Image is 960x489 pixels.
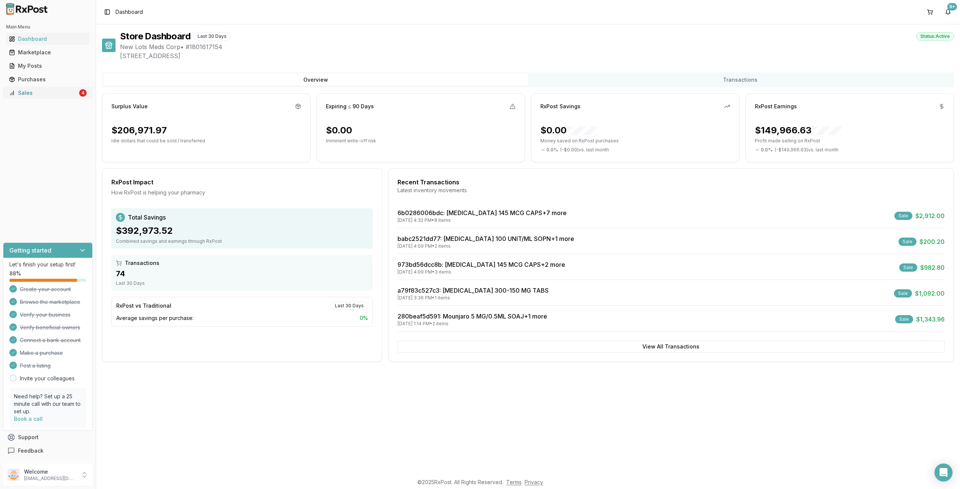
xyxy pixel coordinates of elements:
h3: Getting started [9,246,51,255]
span: Post a listing [20,362,51,369]
span: Verify your business [20,311,70,319]
img: RxPost Logo [3,3,51,15]
span: [STREET_ADDRESS] [120,51,954,60]
p: Imminent write-off risk [326,138,516,144]
div: 9+ [947,3,957,10]
span: 88 % [9,270,21,277]
nav: breadcrumb [115,8,143,16]
a: Dashboard [6,32,90,46]
a: Sales4 [6,86,90,100]
button: Transactions [528,74,952,86]
span: Average savings per purchase: [116,314,193,322]
div: Sales [9,89,78,97]
span: Browse the marketplace [20,298,80,306]
div: 4 [79,89,87,97]
a: Marketplace [6,46,90,59]
button: Sales4 [3,87,93,99]
span: $1,343.96 [916,315,945,324]
div: Sale [899,263,917,272]
div: [DATE] 4:09 PM • 3 items [397,269,565,275]
button: Support [3,431,93,444]
p: Profit made selling on RxPost [755,138,945,144]
h1: Store Dashboard [120,30,190,42]
img: User avatar [7,469,19,481]
div: [DATE] 4:32 PM • 8 items [397,217,567,223]
span: ( - $0.00 ) vs. last month [560,147,609,153]
a: 6b0286006bdc: [MEDICAL_DATA] 145 MCG CAPS+7 more [397,209,567,217]
div: Sale [898,238,916,246]
p: Need help? Set up a 25 minute call with our team to set up. [14,393,82,415]
div: $0.00 [540,124,597,136]
div: My Posts [9,62,87,70]
div: How RxPost is helping your pharmacy [111,189,373,196]
span: $982.80 [920,263,945,272]
p: Welcome [24,468,76,476]
a: Invite your colleagues [20,375,75,382]
span: Connect a bank account [20,336,81,344]
span: 0.0 % [546,147,558,153]
div: Dashboard [9,35,87,43]
button: Feedback [3,444,93,458]
div: Sale [894,212,912,220]
span: Verify beneficial owners [20,324,80,331]
span: 0 % [360,314,368,322]
div: Last 30 Days [331,302,368,310]
a: 280beaf5d591: Mounjaro 5 MG/0.5ML SOAJ+1 more [397,313,547,320]
div: Expiring ≤ 90 Days [326,103,374,110]
div: 74 [116,268,368,279]
p: Idle dollars that could be sold / transferred [111,138,301,144]
p: Money saved on RxPost purchases [540,138,730,144]
div: Sale [895,315,913,323]
a: Purchases [6,73,90,86]
span: 0.0 % [761,147,772,153]
div: Marketplace [9,49,87,56]
a: My Posts [6,59,90,73]
h2: Main Menu [6,24,90,30]
div: Purchases [9,76,87,83]
div: Recent Transactions [397,178,945,187]
p: [EMAIL_ADDRESS][DOMAIN_NAME] [24,476,76,482]
div: RxPost Impact [111,178,373,187]
a: Book a call [14,416,43,422]
div: RxPost Earnings [755,103,797,110]
span: Transactions [125,259,159,267]
p: Let's finish your setup first! [9,261,86,268]
a: babc2521dd77: [MEDICAL_DATA] 100 UNIT/ML SOPN+1 more [397,235,574,242]
div: RxPost vs Traditional [116,302,171,310]
span: Feedback [18,447,43,455]
div: Last 30 Days [193,32,231,40]
div: [DATE] 1:14 PM • 2 items [397,321,547,327]
div: Last 30 Days [116,280,368,286]
span: Make a purchase [20,349,63,357]
button: My Posts [3,60,93,72]
a: Terms [506,479,522,485]
div: Open Intercom Messenger [934,464,952,482]
div: [DATE] 3:36 PM • 1 items [397,295,549,301]
span: Create your account [20,286,71,293]
span: New Lots Meds Corp • # 1801617154 [120,42,954,51]
div: $149,966.63 [755,124,841,136]
span: ( - $149,966.63 ) vs. last month [775,147,838,153]
div: [DATE] 4:09 PM • 2 items [397,243,574,249]
span: $2,912.00 [915,211,945,220]
div: $0.00 [326,124,352,136]
a: a79f83c527c3: [MEDICAL_DATA] 300-150 MG TABS [397,287,549,294]
span: $1,092.00 [915,289,945,298]
div: Latest inventory movements [397,187,945,194]
button: Overview [103,74,528,86]
a: Privacy [525,479,543,485]
button: 9+ [942,6,954,18]
button: View All Transactions [397,341,945,353]
button: Dashboard [3,33,93,45]
div: $392,973.52 [116,225,368,237]
a: 973bd56dcc8b: [MEDICAL_DATA] 145 MCG CAPS+2 more [397,261,565,268]
div: Status: Active [916,32,954,40]
div: $206,971.97 [111,124,167,136]
div: RxPost Savings [540,103,580,110]
button: Marketplace [3,46,93,58]
span: Total Savings [128,213,166,222]
span: Dashboard [115,8,143,16]
button: Purchases [3,73,93,85]
div: Surplus Value [111,103,148,110]
span: $200.20 [919,237,945,246]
